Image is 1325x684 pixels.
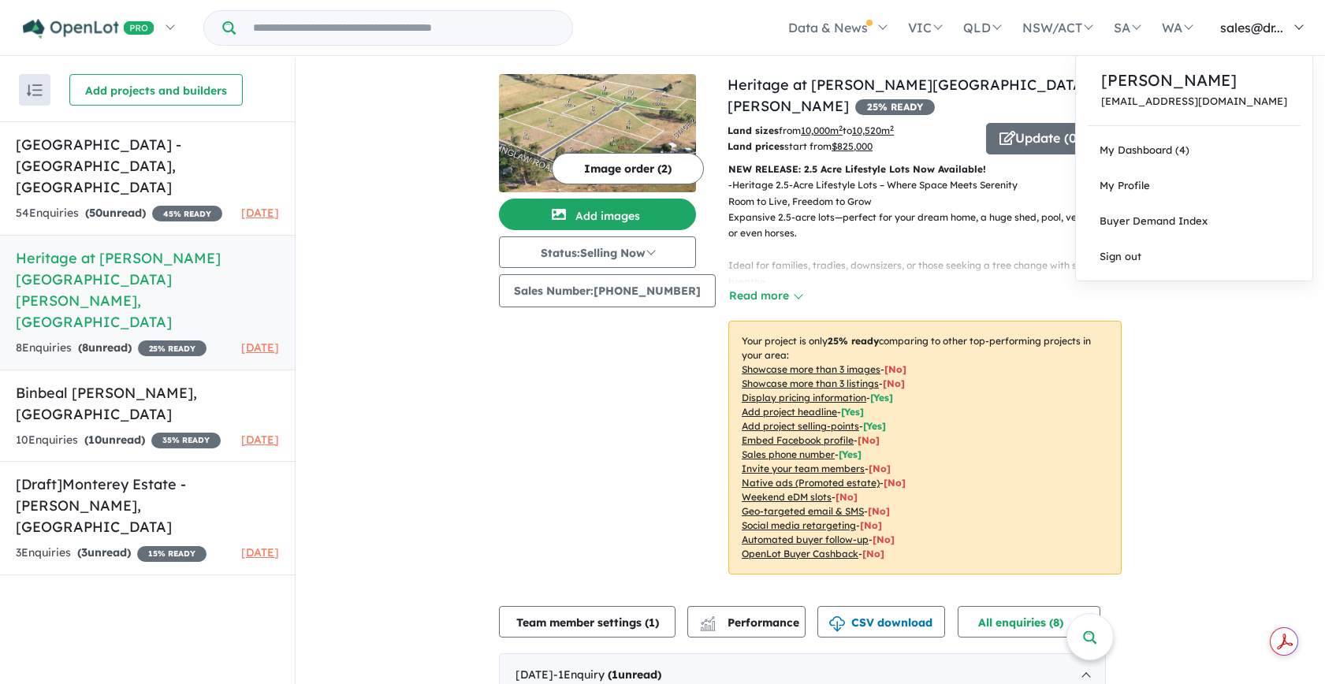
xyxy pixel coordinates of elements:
span: [ Yes ] [863,420,886,432]
span: [No] [860,519,882,531]
u: Showcase more than 3 listings [742,377,879,389]
u: Showcase more than 3 images [742,363,880,375]
p: Your project is only comparing to other top-performing projects in your area: - - - - - - - - - -... [728,321,1122,574]
u: Invite your team members [742,463,865,474]
span: [No] [884,477,906,489]
b: Land prices [728,140,784,152]
p: from [728,123,974,139]
span: [ Yes ] [841,406,864,418]
u: Weekend eDM slots [742,491,832,503]
p: - Heritage 2.5-Acre Lifestyle Lots – Where Space Meets Serenity Room to Live, Freedom to Grow Exp... [728,177,1134,563]
h5: Binbeal [PERSON_NAME] , [GEOGRAPHIC_DATA] [16,382,279,425]
span: [DATE] [241,340,279,355]
span: My Profile [1100,179,1150,191]
u: Sales phone number [742,448,835,460]
img: line-chart.svg [701,616,715,625]
a: Sign out [1076,239,1312,274]
p: start from [728,139,974,154]
u: Geo-targeted email & SMS [742,505,864,517]
strong: ( unread) [77,545,131,559]
span: [ No ] [884,363,906,375]
u: $ 825,000 [832,140,873,152]
span: [ No ] [858,434,880,446]
button: Add images [499,199,696,230]
span: [ Yes ] [870,392,893,403]
u: Add project selling-points [742,420,859,432]
span: 25 % READY [138,340,207,356]
strong: ( unread) [84,433,145,447]
h5: [Draft] Monterey Estate - [PERSON_NAME] , [GEOGRAPHIC_DATA] [16,474,279,537]
strong: ( unread) [608,667,661,682]
span: 1 [649,615,655,630]
span: 50 [89,206,102,220]
p: NEW RELEASE: 2.5 Acre Lifestyle Lots Now Available! [728,162,1122,177]
button: CSV download [817,606,945,638]
button: Add projects and builders [69,74,243,106]
u: Social media retargeting [742,519,856,531]
u: 10,000 m [801,125,843,136]
span: 45 % READY [152,206,222,221]
span: 1 [612,667,618,682]
div: 3 Enquir ies [16,544,207,563]
span: to [843,125,894,136]
img: Heritage at Drouin Fields - Drouin [499,74,696,192]
span: Performance [702,615,799,630]
span: - 1 Enquir y [553,667,661,682]
span: [ No ] [869,463,891,474]
span: 3 [81,545,87,559]
u: OpenLot Buyer Cashback [742,548,858,559]
div: 54 Enquir ies [16,204,222,223]
button: Update (0) [986,123,1095,154]
b: Land sizes [728,125,779,136]
u: Embed Facebook profile [742,434,854,446]
button: Performance [687,606,806,638]
div: 8 Enquir ies [16,339,207,358]
span: 10 [88,433,102,447]
span: 8 [82,340,88,355]
a: My Dashboard (4) [1076,132,1312,168]
a: [PERSON_NAME] [1101,69,1287,92]
div: 10 Enquir ies [16,431,221,450]
button: Image order (2) [552,153,704,184]
span: [DATE] [241,433,279,447]
img: sort.svg [27,84,43,96]
u: Add project headline [742,406,837,418]
a: My Profile [1076,168,1312,203]
b: 25 % ready [828,335,879,347]
img: Openlot PRO Logo White [23,19,154,39]
u: Native ads (Promoted estate) [742,477,880,489]
span: [No] [868,505,890,517]
u: Display pricing information [742,392,866,403]
a: Heritage at [PERSON_NAME][GEOGRAPHIC_DATA][PERSON_NAME] [728,76,1089,115]
span: [ Yes ] [839,448,862,460]
button: Sales Number:[PHONE_NUMBER] [499,274,716,307]
strong: ( unread) [78,340,132,355]
sup: 2 [890,124,894,132]
span: sales@dr... [1220,20,1283,35]
h5: Heritage at [PERSON_NAME][GEOGRAPHIC_DATA][PERSON_NAME] , [GEOGRAPHIC_DATA] [16,247,279,333]
button: Status:Selling Now [499,236,696,268]
u: 10,520 m [852,125,894,136]
button: All enquiries (8) [958,606,1100,638]
a: Buyer Demand Index [1076,203,1312,239]
a: [EMAIL_ADDRESS][DOMAIN_NAME] [1101,95,1287,107]
strong: ( unread) [85,206,146,220]
span: [ No ] [883,377,905,389]
span: [No] [873,533,895,545]
u: Automated buyer follow-up [742,533,869,545]
h5: [GEOGRAPHIC_DATA] - [GEOGRAPHIC_DATA] , [GEOGRAPHIC_DATA] [16,134,279,198]
span: [No] [862,548,884,559]
span: [DATE] [241,545,279,559]
span: 15 % READY [137,546,207,562]
img: download icon [829,616,845,632]
button: Team member settings (1) [499,606,676,638]
span: 25 % READY [855,99,935,115]
sup: 2 [839,124,843,132]
span: 35 % READY [151,433,221,448]
span: [DATE] [241,206,279,220]
input: Try estate name, suburb, builder or developer [239,11,569,45]
img: bar-chart.svg [700,621,716,631]
button: Read more [728,287,802,305]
